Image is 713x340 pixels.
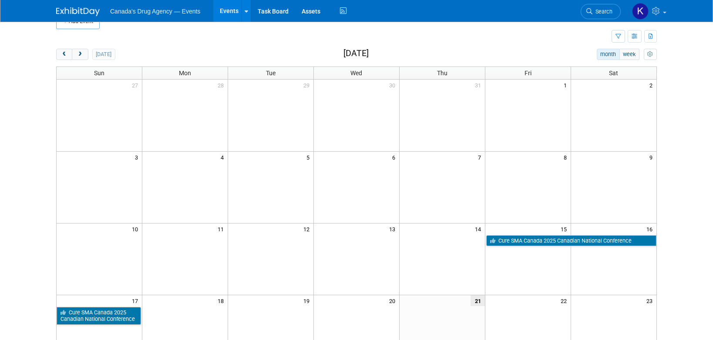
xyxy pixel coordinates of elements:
[266,70,276,77] span: Tue
[72,49,88,60] button: next
[92,49,115,60] button: [DATE]
[303,223,313,234] span: 12
[525,70,531,77] span: Fri
[57,307,141,325] a: Cure SMA Canada 2025 Canadian National Conference
[649,152,656,163] span: 9
[94,70,104,77] span: Sun
[474,80,485,90] span: 31
[56,7,100,16] img: ExhibitDay
[179,70,191,77] span: Mon
[609,70,618,77] span: Sat
[131,80,142,90] span: 27
[388,80,399,90] span: 30
[471,295,485,306] span: 21
[597,49,620,60] button: month
[391,152,399,163] span: 6
[437,70,447,77] span: Thu
[131,223,142,234] span: 10
[560,223,571,234] span: 15
[563,152,571,163] span: 8
[474,223,485,234] span: 14
[646,295,656,306] span: 23
[306,152,313,163] span: 5
[343,49,369,58] h2: [DATE]
[647,52,653,57] i: Personalize Calendar
[560,295,571,306] span: 22
[388,295,399,306] span: 20
[56,49,72,60] button: prev
[592,8,612,15] span: Search
[303,80,313,90] span: 29
[632,3,649,20] img: Kristen Trevisan
[649,80,656,90] span: 2
[217,295,228,306] span: 18
[131,295,142,306] span: 17
[563,80,571,90] span: 1
[486,235,656,247] a: Cure SMA Canada 2025 Canadian National Conference
[220,152,228,163] span: 4
[350,70,362,77] span: Wed
[303,295,313,306] span: 19
[217,223,228,234] span: 11
[388,223,399,234] span: 13
[217,80,228,90] span: 28
[110,8,200,15] span: Canada's Drug Agency — Events
[581,4,621,19] a: Search
[646,223,656,234] span: 16
[134,152,142,163] span: 3
[619,49,639,60] button: week
[477,152,485,163] span: 7
[644,49,657,60] button: myCustomButton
